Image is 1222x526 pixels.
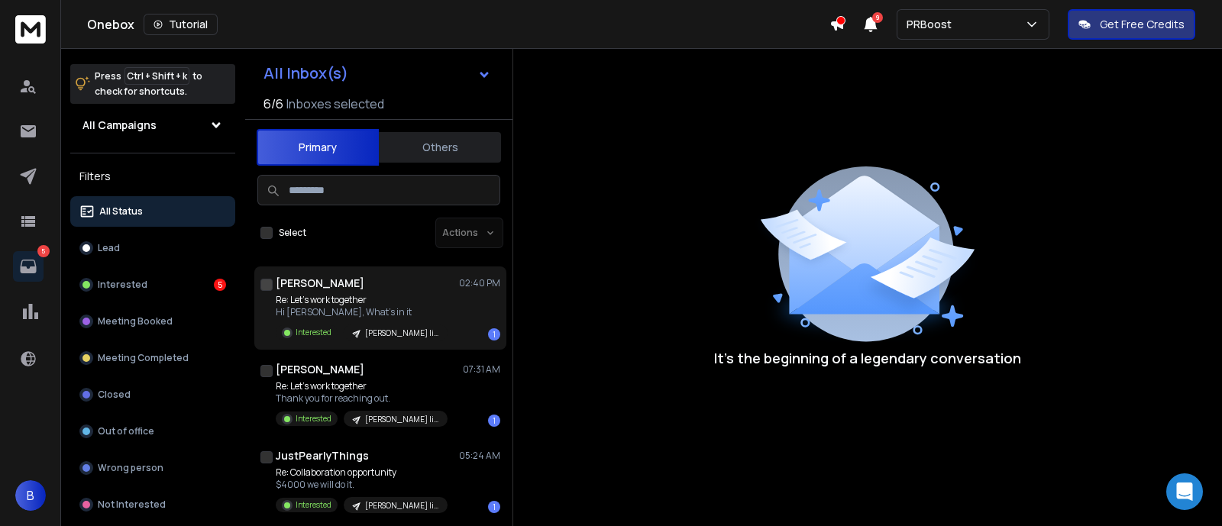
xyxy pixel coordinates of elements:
[70,269,235,300] button: Interested5
[87,14,829,35] div: Onebox
[82,118,157,133] h1: All Campaigns
[276,276,364,291] h1: [PERSON_NAME]
[37,245,50,257] p: 5
[276,448,369,463] h1: JustPearlyThings
[70,196,235,227] button: All Status
[70,110,235,140] button: All Campaigns
[95,69,202,99] p: Press to check for shortcuts.
[214,279,226,291] div: 5
[144,14,218,35] button: Tutorial
[1068,9,1195,40] button: Get Free Credits
[15,480,46,511] button: B
[263,66,348,81] h1: All Inbox(s)
[1100,17,1185,32] p: Get Free Credits
[296,413,331,424] p: Interested
[257,129,379,166] button: Primary
[70,489,235,520] button: Not Interested
[1166,473,1203,510] div: Open Intercom Messenger
[296,327,331,338] p: Interested
[379,131,501,164] button: Others
[488,328,500,340] div: 1
[365,414,438,425] p: [PERSON_NAME] list
[276,362,364,377] h1: [PERSON_NAME]
[98,425,154,437] p: Out of office
[459,450,500,462] p: 05:24 AM
[488,501,500,513] div: 1
[98,242,120,254] p: Lead
[276,294,448,306] p: Re: Let's work together
[714,347,1021,369] p: It’s the beginning of a legendary conversation
[286,95,384,113] h3: Inboxes selected
[488,415,500,427] div: 1
[70,166,235,187] h3: Filters
[13,251,44,282] a: 5
[98,352,189,364] p: Meeting Completed
[124,67,189,85] span: Ctrl + Shift + k
[463,363,500,376] p: 07:31 AM
[70,233,235,263] button: Lead
[296,499,331,511] p: Interested
[263,95,283,113] span: 6 / 6
[98,279,147,291] p: Interested
[70,343,235,373] button: Meeting Completed
[99,205,143,218] p: All Status
[98,462,163,474] p: Wrong person
[365,328,438,339] p: [PERSON_NAME] list
[98,499,166,511] p: Not Interested
[276,306,448,318] p: Hi [PERSON_NAME], What's in it
[459,277,500,289] p: 02:40 PM
[907,17,958,32] p: PRBoost
[276,479,448,491] p: $4000 we will do it.
[98,389,131,401] p: Closed
[872,12,883,23] span: 9
[70,306,235,337] button: Meeting Booked
[251,58,503,89] button: All Inbox(s)
[279,227,306,239] label: Select
[365,500,438,511] p: [PERSON_NAME] list
[70,416,235,447] button: Out of office
[98,315,173,328] p: Meeting Booked
[276,380,448,392] p: Re: Let's work together
[70,379,235,410] button: Closed
[276,392,448,405] p: Thank you for reaching out.
[276,466,448,479] p: Re: Collaboration opportunity
[70,453,235,483] button: Wrong person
